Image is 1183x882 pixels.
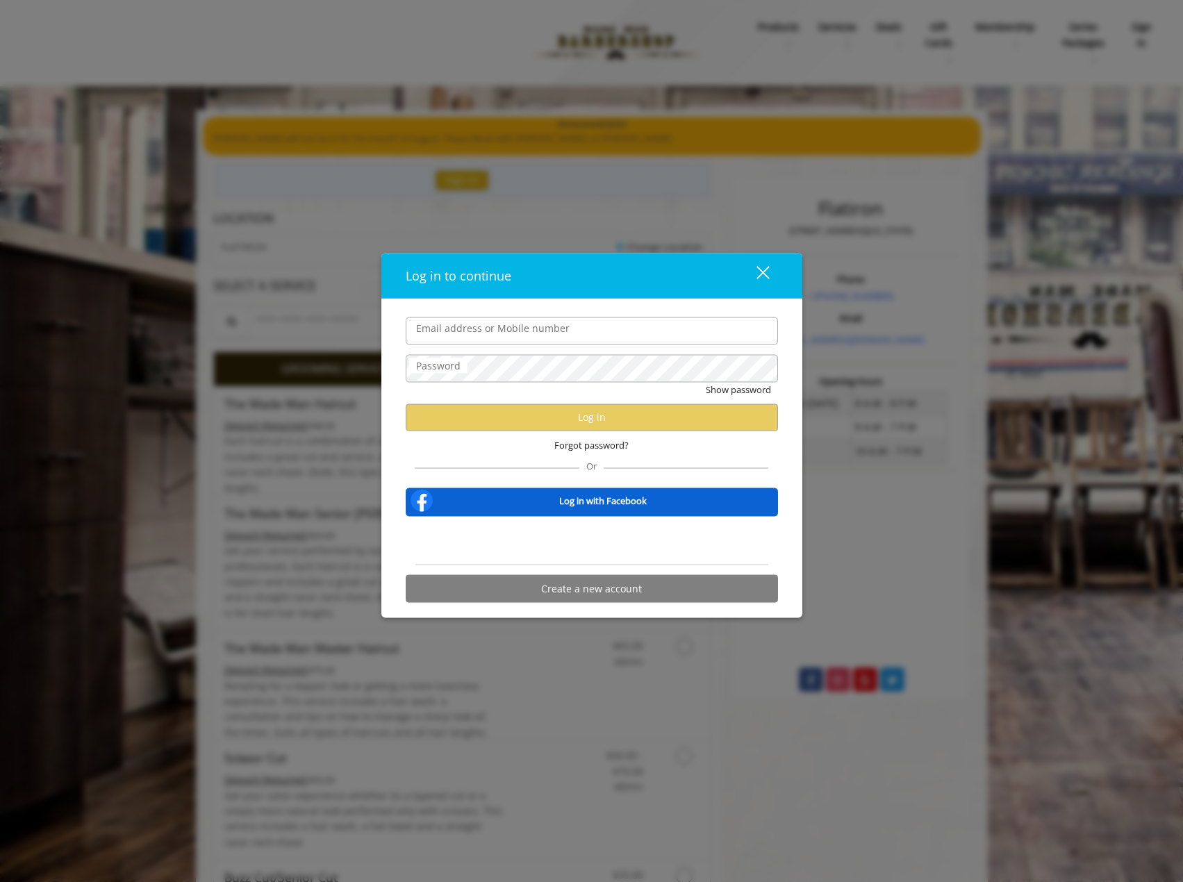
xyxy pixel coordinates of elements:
[554,438,629,452] span: Forgot password?
[741,265,768,286] div: close dialog
[706,382,771,397] button: Show password
[559,494,647,508] b: Log in with Facebook
[579,460,604,472] span: Or
[406,354,778,382] input: Password
[406,267,511,283] span: Log in to continue
[409,320,577,335] label: Email address or Mobile number
[406,575,778,602] button: Create a new account
[406,403,778,431] button: Log in
[409,358,468,373] label: Password
[731,261,778,290] button: close dialog
[521,526,662,556] iframe: Sign in with Google Button
[408,487,436,515] img: facebook-logo
[406,317,778,344] input: Email address or Mobile number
